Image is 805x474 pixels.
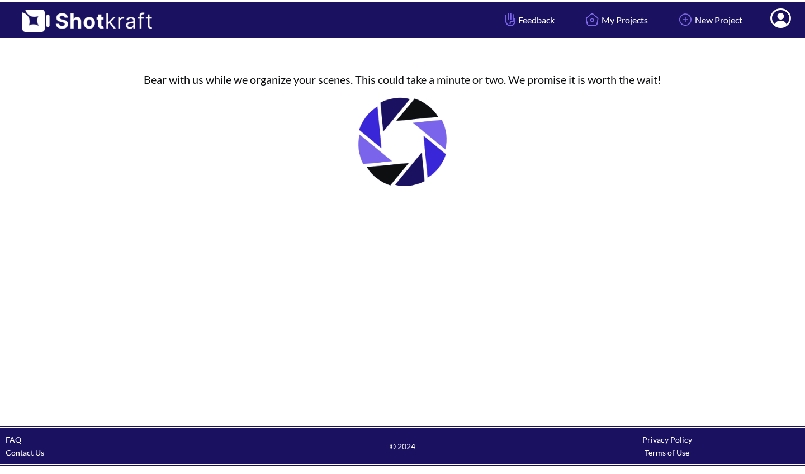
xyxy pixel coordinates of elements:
span: © 2024 [270,440,534,453]
img: Hand Icon [503,10,518,29]
a: My Projects [574,5,656,35]
div: Terms of Use [535,446,799,459]
img: Loading.. [347,86,458,198]
a: FAQ [6,435,21,444]
div: Privacy Policy [535,433,799,446]
a: Contact Us [6,448,44,457]
img: Home Icon [583,10,602,29]
img: Add Icon [676,10,695,29]
a: New Project [667,5,751,35]
span: Feedback [503,13,555,26]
